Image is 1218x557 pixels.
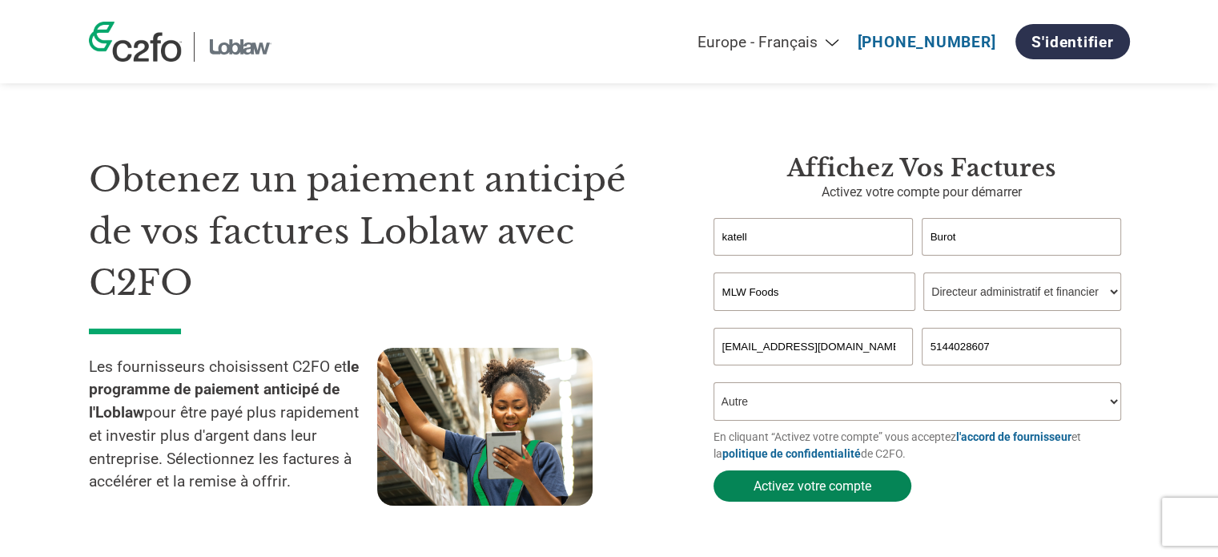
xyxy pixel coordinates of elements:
[89,154,665,309] h1: Obtenez un paiement anticipé de vos factures Loblaw avec C2FO
[922,257,1122,266] div: Invalid last name or last name is too long
[714,218,914,256] input: Prénom*
[89,22,182,62] img: c2fo logo
[956,430,1071,443] a: l'accord de fournisseur
[714,257,914,266] div: Invalid first name or first name is too long
[714,154,1130,183] h3: Affichez vos factures
[722,447,861,460] a: politique de confidentialité
[207,32,275,62] img: Loblaw
[714,429,1130,462] p: En cliquant “Activez votre compte” vous acceptez et la de C2FO.
[377,348,593,506] img: supply chain worker
[923,272,1121,311] select: Title/Role
[714,367,914,376] div: Inavlid Email Address
[714,183,1130,202] p: Activez votre compte pour démarrer
[89,356,377,494] p: Les fournisseurs choisissent C2FO et pour être payé plus rapidement et investir plus d'argent dan...
[922,328,1122,365] input: Téléphone*
[714,313,1122,321] div: Invalid company name or company name is too long
[1015,24,1129,59] a: S'identifier
[89,357,359,422] strong: le programme de paiement anticipé de l'Loblaw
[714,470,911,502] button: Activez votre compte
[714,328,914,365] input: Invalid Email format
[922,367,1122,376] div: Inavlid Phone Number
[858,33,996,51] a: [PHONE_NUMBER]
[714,272,915,311] input: Société*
